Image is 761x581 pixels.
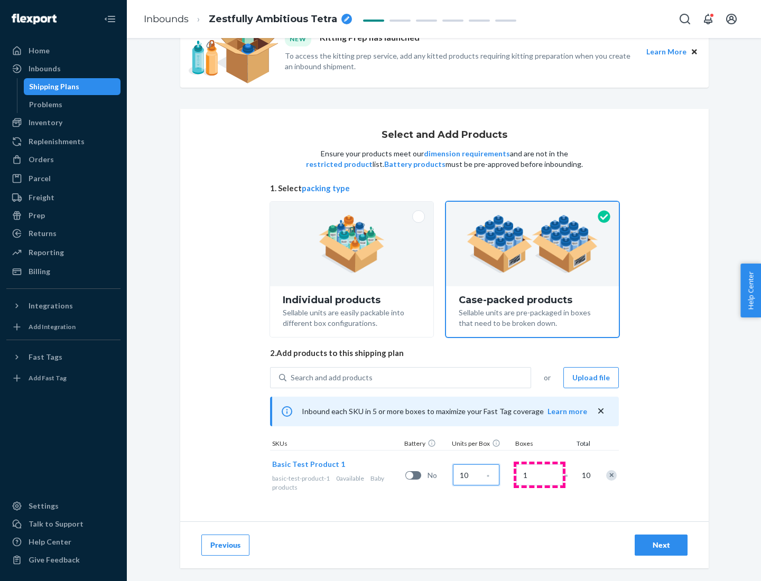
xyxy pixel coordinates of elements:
p: Kitting Prep has launched [320,32,420,46]
span: basic-test-product-1 [272,474,330,482]
div: Remove Item [606,470,617,481]
img: case-pack.59cecea509d18c883b923b81aeac6d0b.png [467,215,598,273]
div: Settings [29,501,59,511]
button: Help Center [740,264,761,317]
a: Settings [6,498,120,514]
button: Integrations [6,297,120,314]
div: Give Feedback [29,555,80,565]
div: Search and add products [291,372,373,383]
a: Inbounds [144,13,189,25]
span: 1. Select [270,183,619,194]
div: Freight [29,192,54,203]
img: individual-pack.facf35554cb0f1810c75b2bd6df2d64e.png [319,215,385,273]
a: Billing [6,263,120,280]
span: or [544,372,551,383]
div: Baby products [272,474,401,492]
h1: Select and Add Products [382,130,507,140]
button: Close [689,46,700,58]
span: No [428,470,449,481]
button: Open account menu [721,8,742,30]
div: Returns [29,228,57,239]
div: Units per Box [450,439,513,450]
div: Problems [29,99,62,110]
div: Boxes [513,439,566,450]
a: Parcel [6,170,120,187]
span: Basic Test Product 1 [272,460,345,468]
a: Add Fast Tag [6,370,120,387]
div: Orders [29,154,54,165]
div: NEW [285,32,311,46]
button: restricted product [306,159,373,170]
div: Total [566,439,592,450]
button: Fast Tags [6,349,120,366]
button: Close Navigation [99,8,120,30]
span: Zestfully Ambitious Tetra [209,13,337,26]
div: SKUs [270,439,402,450]
a: Inventory [6,114,120,131]
a: Reporting [6,244,120,261]
span: 2. Add products to this shipping plan [270,348,619,359]
a: Shipping Plans [24,78,121,95]
button: Previous [201,535,249,556]
div: Sellable units are pre-packaged in boxes that need to be broken down. [459,305,606,329]
span: 0 available [336,474,364,482]
a: Prep [6,207,120,224]
div: Talk to Support [29,519,83,529]
div: Fast Tags [29,352,62,362]
div: Add Integration [29,322,76,331]
div: Replenishments [29,136,85,147]
a: Add Integration [6,318,120,335]
button: Basic Test Product 1 [272,459,345,470]
div: Help Center [29,537,71,547]
p: To access the kitting prep service, add any kitted products requiring kitting preparation when yo... [285,51,637,72]
input: Number of boxes [516,464,563,485]
button: Open Search Box [674,8,695,30]
div: Sellable units are easily packable into different box configurations. [283,305,421,329]
a: Orders [6,151,120,168]
img: Flexport logo [12,14,57,24]
a: Home [6,42,120,59]
a: Returns [6,225,120,242]
button: packing type [302,183,350,194]
a: Talk to Support [6,516,120,532]
ol: breadcrumbs [135,4,360,35]
a: Replenishments [6,133,120,150]
div: Battery [402,439,450,450]
div: Billing [29,266,50,277]
button: Learn more [547,406,587,417]
span: 10 [580,470,590,481]
a: Inbounds [6,60,120,77]
div: Parcel [29,173,51,184]
a: Help Center [6,533,120,550]
input: Case Quantity [453,464,499,485]
div: Reporting [29,247,64,258]
button: Open notifications [698,8,719,30]
a: Freight [6,189,120,206]
div: Inbound each SKU in 5 or more boxes to maximize your Fast Tag coverage [270,397,619,426]
button: Learn More [646,46,686,58]
button: close [596,406,606,417]
span: = [564,470,574,481]
div: Add Fast Tag [29,373,67,382]
div: Shipping Plans [29,81,79,92]
div: Case-packed products [459,295,606,305]
div: Integrations [29,301,73,311]
button: Battery products [384,159,446,170]
button: Upload file [563,367,619,388]
button: Give Feedback [6,551,120,568]
div: Inbounds [29,63,61,74]
a: Problems [24,96,121,113]
div: Prep [29,210,45,221]
div: Inventory [29,117,62,128]
div: Next [644,540,679,550]
div: Individual products [283,295,421,305]
button: dimension requirements [424,148,510,159]
div: Home [29,45,50,56]
button: Next [635,535,688,556]
p: Ensure your products meet our and are not in the list. must be pre-approved before inbounding. [305,148,584,170]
